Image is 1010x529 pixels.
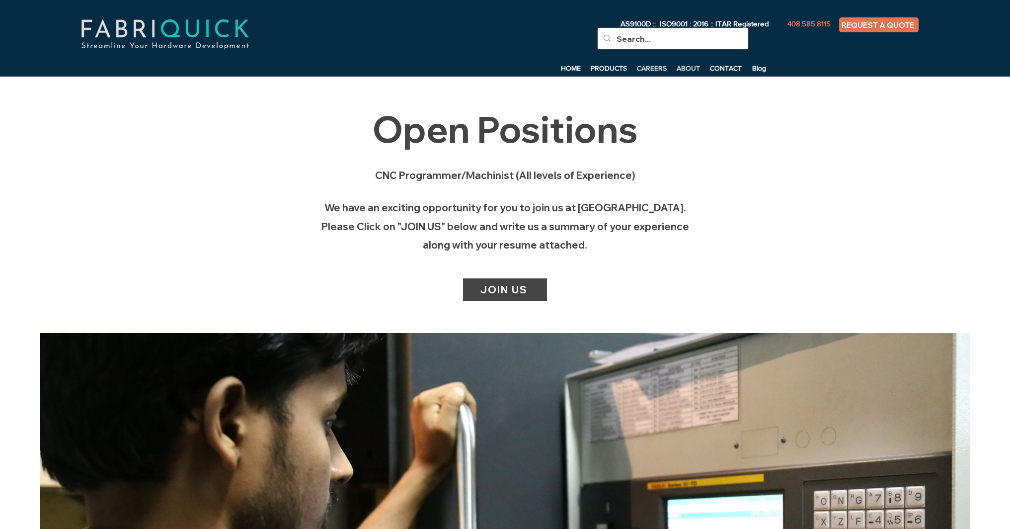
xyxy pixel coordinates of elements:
[321,220,689,252] span: Please Click on "JOIN US" below and write us a summary of your experience along with your resume ...
[324,201,686,214] span: We have an exciting opportunity for you to join us at [GEOGRAPHIC_DATA].
[463,278,547,301] a: JOIN US
[787,19,831,28] span: 408.585.8115
[747,61,771,76] a: Blog
[45,8,285,61] img: fabriquick-logo-colors-adjusted.png
[480,283,528,296] span: JOIN US
[672,61,705,76] a: ABOUT
[621,19,769,28] span: AS9100D :: ISO9001 : 2016 :: ITAR Registered
[839,17,919,32] a: REQUEST A QUOTE
[586,61,632,76] a: PRODUCTS
[372,106,638,152] span: Open Positions
[705,61,747,76] a: CONTACT
[617,28,727,50] input: Search...
[842,20,914,30] span: REQUEST A QUOTE
[556,61,586,76] a: HOME
[424,61,771,76] nav: Site
[632,61,672,76] a: CAREERS
[375,169,635,181] span: CNC Programmer/Machinist (All levels of Experience)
